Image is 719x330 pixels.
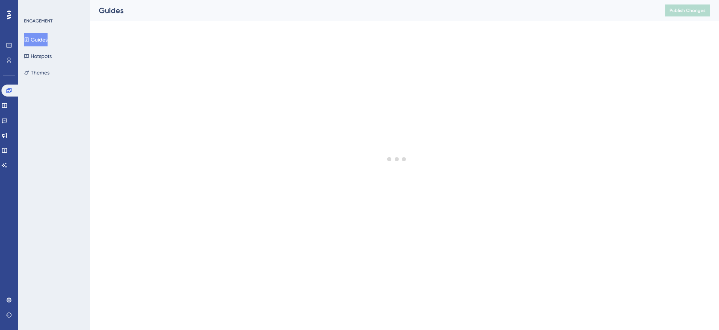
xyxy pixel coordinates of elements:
[99,5,646,16] div: Guides
[670,7,706,13] span: Publish Changes
[24,33,48,46] button: Guides
[24,66,49,79] button: Themes
[665,4,710,16] button: Publish Changes
[24,49,52,63] button: Hotspots
[24,18,52,24] div: ENGAGEMENT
